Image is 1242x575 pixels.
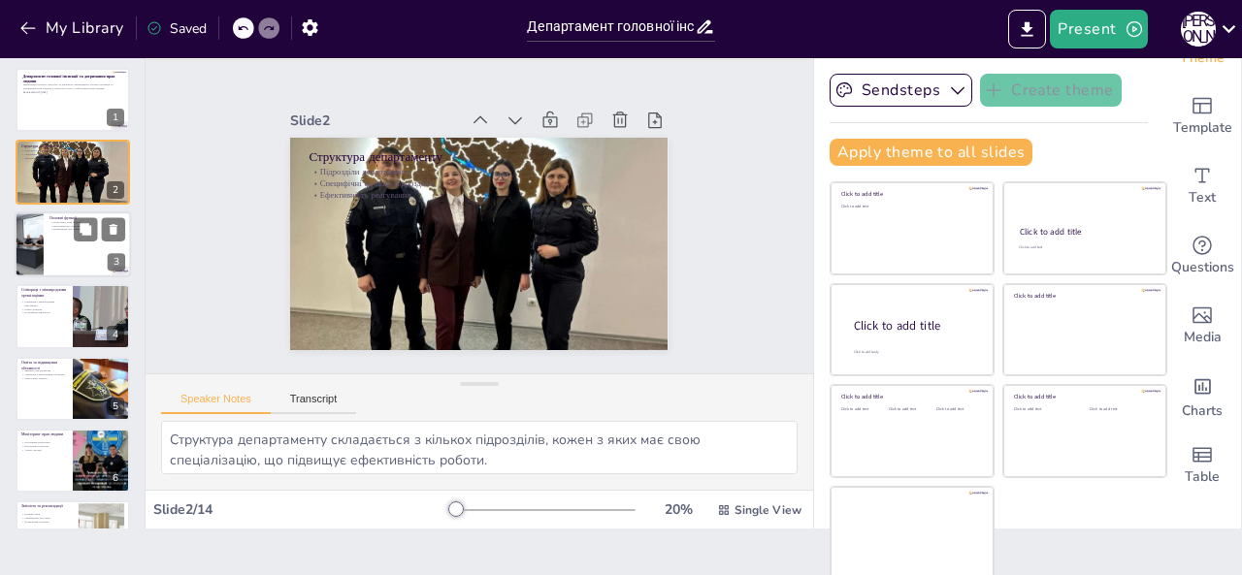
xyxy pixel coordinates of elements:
[21,144,124,149] p: Структура департаменту
[161,393,271,414] button: Speaker Notes
[21,148,124,152] p: Підрозділи департаменту
[21,441,67,445] p: Регулярний моніторинг
[1020,226,1149,238] div: Click to add title
[21,155,124,159] p: Ефективність реагування
[21,287,67,298] p: Співпраця з міжнародними організаціями
[1185,466,1220,488] span: Table
[1181,10,1216,48] button: Я [PERSON_NAME]
[841,205,980,209] div: Click to add text
[15,13,132,44] button: My Library
[889,407,932,412] div: Click to add text
[1050,10,1147,48] button: Present
[16,68,130,132] div: 1
[107,398,124,415] div: 5
[15,211,131,277] div: 3
[841,393,980,400] div: Click to add title
[21,372,67,376] p: Співпраця з навчальними закладами
[49,224,125,228] p: Звітування про стан прав людини
[854,349,976,354] div: Click to add body
[830,74,972,107] button: Sendsteps
[1189,187,1216,208] span: Text
[310,166,649,177] p: Підрозділи департаменту
[1008,10,1046,48] button: Export to PowerPoint
[310,177,649,189] p: Специфічні функції підрозділів
[1019,245,1148,250] div: Click to add text
[1163,431,1241,500] div: Add a table
[153,500,449,519] div: Slide 2 / 14
[1180,48,1225,69] span: Theme
[1163,81,1241,151] div: Add ready made slides
[107,109,124,126] div: 1
[1014,407,1075,412] div: Click to add text
[1090,407,1151,412] div: Click to add text
[147,19,207,38] div: Saved
[74,217,97,240] button: Duplicate Slide
[1163,151,1241,221] div: Add text boxes
[1163,361,1241,431] div: Add charts and graphs
[21,448,67,452] p: Аналіз ситуації
[23,90,120,94] p: Generated with [URL]
[271,393,357,414] button: Transcript
[108,253,125,271] div: 3
[21,431,67,437] p: Моніторинг прав людини
[21,360,67,370] p: Освіта та підвищення обізнаності
[854,317,978,334] div: Click to add title
[841,190,980,198] div: Click to add title
[830,139,1032,166] button: Apply theme to all slides
[735,502,801,518] span: Single View
[21,444,67,448] p: Визначення порушень
[527,13,694,41] input: Insert title
[21,301,67,307] p: Співпраця з міжнародними партнерами
[107,181,124,199] div: 2
[102,217,125,240] button: Delete Slide
[21,376,67,380] p: Захист прав людини
[841,407,885,412] div: Click to add text
[1014,292,1153,300] div: Click to add title
[21,517,73,521] p: Рекомендації для уряду
[655,500,702,519] div: 20 %
[1181,12,1216,47] div: Я [PERSON_NAME]
[107,326,124,343] div: 4
[161,421,798,474] textarea: Структура департаменту складається з кількох підрозділів, кожен з яких має свою спеціалізацію, що...
[310,148,649,166] p: Структура департаменту
[936,407,980,412] div: Click to add text
[16,429,130,493] div: 6
[21,513,73,517] p: Щорічні звіти
[1173,117,1232,139] span: Template
[21,307,67,311] p: Обмін досвідом
[16,140,130,204] div: 2
[1171,257,1234,278] span: Questions
[23,83,120,90] p: Презентація охоплює структуру та діяльність Департаменту головної інспекції та дотримання прав лю...
[22,74,114,84] strong: Департамент головної інспекції та дотримання прав людини
[16,357,130,421] div: 5
[980,74,1122,107] button: Create theme
[49,220,125,224] p: Моніторинг прав людини
[310,189,649,201] p: Ефективність реагування
[16,284,130,348] div: 4
[1014,393,1153,400] div: Click to add title
[21,152,124,156] p: Специфічні функції підрозділів
[1182,400,1223,422] span: Charts
[107,469,124,487] div: 6
[1184,327,1222,348] span: Media
[21,520,73,524] p: Формування політики
[1163,221,1241,291] div: Get real-time input from your audience
[21,504,73,510] p: Звітність та рекомендації
[49,227,125,231] p: Рекомендації для покращення
[49,214,125,220] p: Основні функції
[290,112,458,130] div: Slide 2
[1163,291,1241,361] div: Add images, graphics, shapes or video
[21,311,67,315] p: Поліпшення діяльності
[21,368,67,372] p: Тренінги для населення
